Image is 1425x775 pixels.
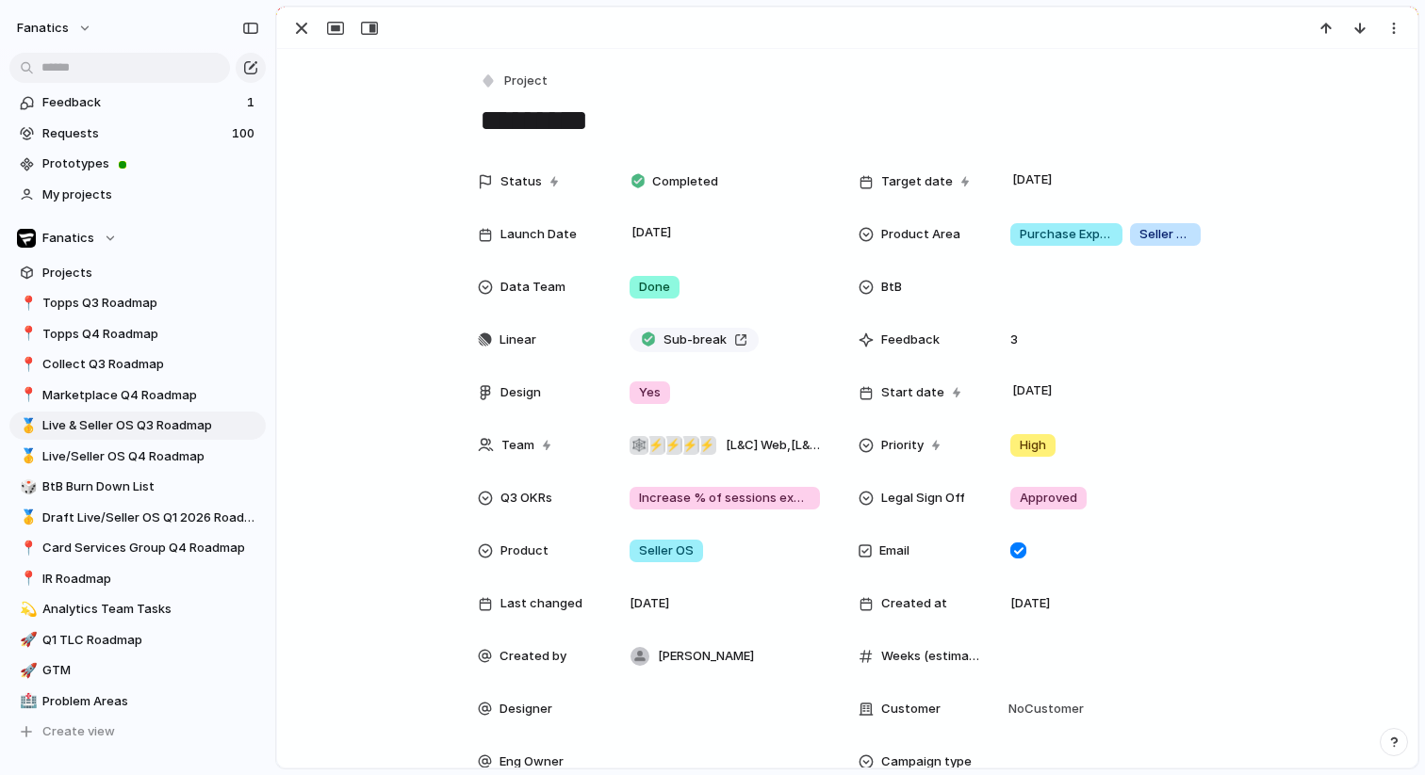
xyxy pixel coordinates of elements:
span: GTM [42,661,259,680]
span: Draft Live/Seller OS Q1 2026 Roadmap [42,509,259,527]
div: 🚀 [20,629,33,651]
span: Yes [639,383,661,402]
div: ⚡ [647,436,665,455]
a: 🥇Live & Seller OS Q3 Roadmap [9,412,266,440]
button: 📍 [17,570,36,589]
span: Topps Q4 Roadmap [42,325,259,344]
button: Create view [9,718,266,746]
div: 📍 [20,293,33,315]
span: Project [504,72,548,90]
button: 📍 [17,325,36,344]
span: Seller OS [639,541,694,560]
span: fanatics [17,19,69,38]
span: Data Team [500,278,565,297]
span: Target date [881,172,953,191]
button: 🥇 [17,447,36,466]
div: 🥇 [20,445,33,467]
span: [DATE] [630,594,669,613]
button: 📍 [17,386,36,405]
span: IR Roadmap [42,570,259,589]
span: Marketplace Q4 Roadmap [42,386,259,405]
span: Customer [881,700,941,718]
span: Seller Tools [1139,225,1191,244]
span: My projects [42,186,259,204]
span: Product Area [881,225,960,244]
span: Collect Q3 Roadmap [42,355,259,374]
a: 📍Card Services Group Q4 Roadmap [9,534,266,562]
span: Eng Owner [500,752,564,771]
span: Approved [1020,489,1077,508]
span: [DATE] [1007,169,1057,191]
a: 📍Collect Q3 Roadmap [9,350,266,379]
button: 🎲 [17,477,36,496]
span: Requests [42,124,226,143]
a: 🚀Q1 TLC Roadmap [9,626,266,654]
div: 🚀 [20,660,33,682]
span: Last changed [500,594,582,613]
div: 📍 [20,354,33,376]
span: Live/Seller OS Q4 Roadmap [42,447,259,466]
button: 🥇 [17,416,36,435]
a: 📍Topps Q3 Roadmap [9,289,266,317]
button: 📍 [17,294,36,313]
span: Feedback [881,331,940,349]
span: Fanatics [42,229,94,248]
span: No Customer [1003,700,1084,718]
div: 📍IR Roadmap [9,565,266,593]
a: Sub-break [630,328,759,352]
span: Legal Sign Off [881,489,965,508]
a: 🚀GTM [9,656,266,685]
a: Feedback1 [9,89,266,117]
span: Linear [500,331,536,349]
a: Prototypes [9,150,266,178]
div: ⚡ [680,436,699,455]
div: 💫 [20,599,33,621]
a: 🏥Problem Areas [9,687,266,716]
div: 🎲 [20,476,33,498]
button: 💫 [17,600,36,619]
span: Q3 OKRs [500,489,552,508]
span: Prototypes [42,154,259,173]
span: Designer [500,700,552,718]
span: BtB [881,278,902,297]
a: Projects [9,259,266,287]
a: 💫Analytics Team Tasks [9,595,266,623]
a: My projects [9,181,266,209]
div: 📍 [20,323,33,345]
span: Design [500,383,541,402]
span: Weeks (estimate) [881,647,979,666]
div: 📍 [20,538,33,559]
button: 🥇 [17,509,36,527]
span: Sub-break [663,331,727,349]
span: [L&C] Web , [L&C] Backend , Analytics , Design Team , Data [726,436,820,455]
span: Topps Q3 Roadmap [42,294,259,313]
button: 🏥 [17,692,36,711]
span: Feedback [42,93,241,112]
span: 100 [232,124,258,143]
span: Done [639,278,670,297]
button: 🚀 [17,661,36,680]
span: 3 [1003,331,1025,349]
div: 🥇 [20,507,33,528]
span: Created at [881,594,947,613]
span: [PERSON_NAME] [658,647,754,666]
span: Completed [652,172,718,191]
div: 🎲BtB Burn Down List [9,473,266,501]
a: 🥇Live/Seller OS Q4 Roadmap [9,443,266,471]
div: ⚡ [697,436,716,455]
span: Email [879,541,909,560]
span: Priority [881,436,924,455]
a: 📍Marketplace Q4 Roadmap [9,381,266,410]
span: Launch Date [500,225,577,244]
span: Purchase Experience [1020,225,1113,244]
span: Live & Seller OS Q3 Roadmap [42,416,259,435]
span: Created by [500,647,566,666]
div: ⚡ [663,436,682,455]
span: Increase % of sessions exposed to IR from 41% to a monthly average of 80% in Sep [639,489,811,508]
